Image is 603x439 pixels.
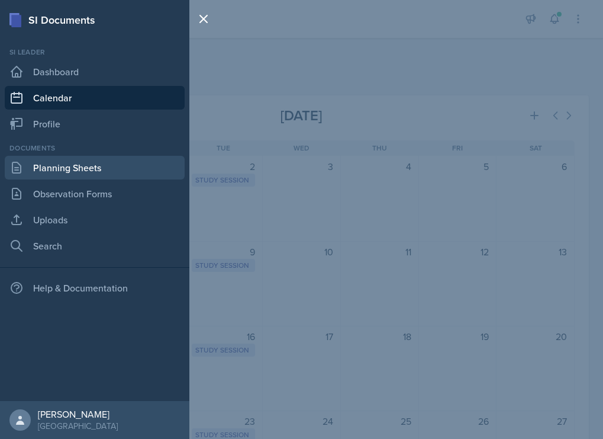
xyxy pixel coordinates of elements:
[5,143,185,153] div: Documents
[38,408,118,420] div: [PERSON_NAME]
[5,208,185,232] a: Uploads
[38,420,118,432] div: [GEOGRAPHIC_DATA]
[5,47,185,57] div: Si leader
[5,234,185,258] a: Search
[5,86,185,110] a: Calendar
[5,60,185,84] a: Dashboard
[5,276,185,300] div: Help & Documentation
[5,182,185,206] a: Observation Forms
[5,156,185,180] a: Planning Sheets
[5,112,185,136] a: Profile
